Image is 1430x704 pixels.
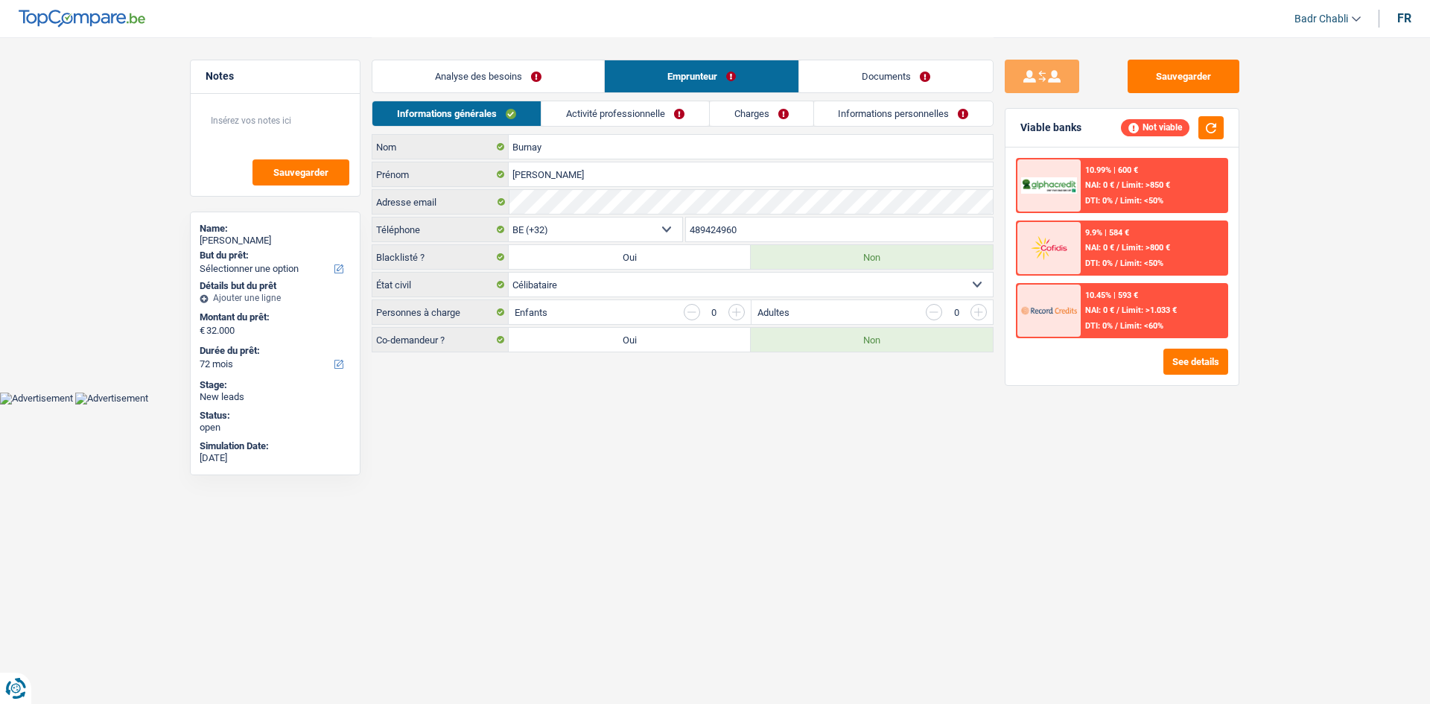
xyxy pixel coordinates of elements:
[1085,228,1129,238] div: 9.9% | 584 €
[372,190,509,214] label: Adresse email
[1021,296,1076,324] img: Record Credits
[1085,165,1138,175] div: 10.99% | 600 €
[200,452,351,464] div: [DATE]
[1116,305,1119,315] span: /
[1021,177,1076,194] img: AlphaCredit
[372,101,541,126] a: Informations générales
[372,135,509,159] label: Nom
[200,440,351,452] div: Simulation Date:
[1120,259,1163,268] span: Limit: <50%
[1294,13,1348,25] span: Badr Chabli
[200,293,351,303] div: Ajouter une ligne
[200,235,351,247] div: [PERSON_NAME]
[1120,196,1163,206] span: Limit: <50%
[200,223,351,235] div: Name:
[372,245,509,269] label: Blacklisté ?
[372,218,509,241] label: Téléphone
[1085,259,1113,268] span: DTI: 0%
[541,101,709,126] a: Activité professionnelle
[252,159,349,185] button: Sauvegarder
[1115,321,1118,331] span: /
[200,311,348,323] label: Montant du prêt:
[372,300,509,324] label: Personnes à charge
[686,218,994,241] input: 401020304
[1397,11,1411,25] div: fr
[1122,305,1177,315] span: Limit: >1.033 €
[19,10,145,28] img: TopCompare Logo
[200,345,348,357] label: Durée du prêt:
[509,328,751,352] label: Oui
[605,60,798,92] a: Emprunteur
[1085,196,1113,206] span: DTI: 0%
[200,379,351,391] div: Stage:
[509,245,751,269] label: Oui
[1085,243,1114,253] span: NAI: 0 €
[1085,180,1114,190] span: NAI: 0 €
[1085,305,1114,315] span: NAI: 0 €
[1128,60,1239,93] button: Sauvegarder
[751,328,993,352] label: Non
[200,422,351,434] div: open
[206,70,345,83] h5: Notes
[799,60,993,92] a: Documents
[814,101,994,126] a: Informations personnelles
[1085,291,1138,300] div: 10.45% | 593 €
[1122,180,1170,190] span: Limit: >850 €
[1163,349,1228,375] button: See details
[710,101,813,126] a: Charges
[1283,7,1361,31] a: Badr Chabli
[1020,121,1081,134] div: Viable banks
[1085,321,1113,331] span: DTI: 0%
[372,162,509,186] label: Prénom
[372,328,509,352] label: Co-demandeur ?
[200,391,351,403] div: New leads
[751,245,993,269] label: Non
[1116,180,1119,190] span: /
[1122,243,1170,253] span: Limit: >800 €
[200,325,205,337] span: €
[1121,119,1189,136] div: Not viable
[757,308,789,317] label: Adultes
[273,168,328,177] span: Sauvegarder
[1021,234,1076,261] img: Cofidis
[1115,259,1118,268] span: /
[372,273,509,296] label: État civil
[200,250,348,261] label: But du prêt:
[200,410,351,422] div: Status:
[950,308,963,317] div: 0
[1120,321,1163,331] span: Limit: <60%
[200,280,351,292] div: Détails but du prêt
[1116,243,1119,253] span: /
[708,308,721,317] div: 0
[75,393,148,405] img: Advertisement
[372,60,604,92] a: Analyse des besoins
[1115,196,1118,206] span: /
[515,308,547,317] label: Enfants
